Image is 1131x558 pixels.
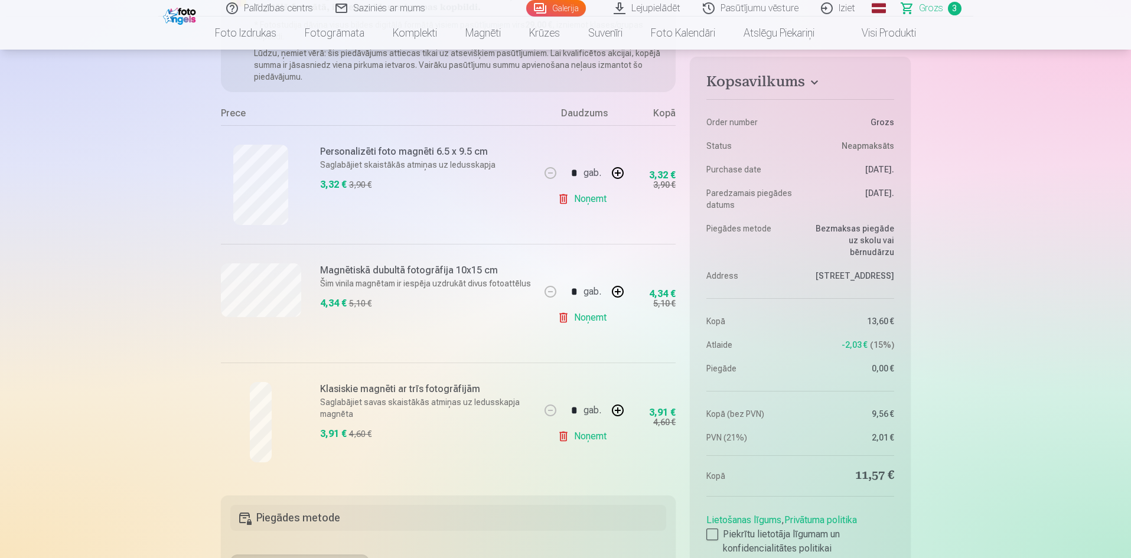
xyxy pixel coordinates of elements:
a: Suvenīri [574,17,637,50]
dd: 11,57 € [806,468,894,484]
span: 15 % [870,339,894,351]
div: 4,34 € [649,291,676,298]
div: 3,90 € [653,179,676,191]
a: Komplekti [379,17,451,50]
dd: 13,60 € [806,315,894,327]
dt: PVN (21%) [706,432,794,443]
h5: Piegādes metode [230,505,667,531]
dt: Paredzamais piegādes datums [706,187,794,211]
h6: Personalizēti foto magnēti 6.5 x 9.5 cm [320,145,533,159]
a: Noņemt [558,425,611,448]
dd: 2,01 € [806,432,894,443]
p: Saglabājiet savas skaistākās atmiņas uz ledusskapja magnēta [320,396,533,420]
button: Kopsavilkums [706,73,894,94]
div: , [706,508,894,556]
div: 5,10 € [349,298,371,309]
h6: Magnētiskā dubultā fotogrāfija 10x15 cm [320,263,533,278]
div: 3,32 € [649,172,676,179]
a: Foto izdrukas [201,17,291,50]
div: 3,32 € [320,178,347,192]
div: 3,90 € [349,179,371,191]
dd: [DATE]. [806,187,894,211]
a: Noņemt [558,306,611,329]
dd: 0,00 € [806,363,894,374]
div: gab. [584,396,601,425]
p: Saglabājiet skaistākās atmiņas uz ledusskapja [320,159,533,171]
dt: Purchase date [706,164,794,175]
a: Magnēti [451,17,515,50]
a: Noņemt [558,187,611,211]
dt: Status [706,140,794,152]
span: -2,03 € [842,339,868,351]
a: Lietošanas līgums [706,514,781,526]
div: gab. [584,159,601,187]
a: Privātuma politika [784,514,857,526]
dt: Address [706,270,794,282]
span: Grozs [919,1,943,15]
dt: Piegāde [706,363,794,374]
div: gab. [584,278,601,306]
span: Neapmaksāts [842,140,894,152]
p: Lūdzu, ņemiet vērā: šis piedāvājums attiecas tikai uz atsevišķiem pasūtījumiem. Lai kvalificētos ... [254,47,667,83]
div: 3,91 € [649,409,676,416]
dt: Order number [706,116,794,128]
p: Šim vinila magnētam ir iespēja uzdrukāt divus fotoattēlus [320,278,533,289]
a: Krūzes [515,17,574,50]
a: Atslēgu piekariņi [729,17,829,50]
img: /fa1 [163,5,199,25]
dd: Grozs [806,116,894,128]
div: 3,91 € [320,427,347,441]
dd: 9,56 € [806,408,894,420]
a: Fotogrāmata [291,17,379,50]
dt: Kopā [706,468,794,484]
div: 4,60 € [653,416,676,428]
dd: Bezmaksas piegāde uz skolu vai bērnudārzu [806,223,894,258]
div: Daudzums [540,106,628,125]
div: Kopā [628,106,676,125]
a: Visi produkti [829,17,930,50]
dd: [STREET_ADDRESS] [806,270,894,282]
div: 4,60 € [349,428,371,440]
dt: Atlaide [706,339,794,351]
div: 5,10 € [653,298,676,309]
dd: [DATE]. [806,164,894,175]
div: Prece [221,106,540,125]
dt: Piegādes metode [706,223,794,258]
dt: Kopā (bez PVN) [706,408,794,420]
label: Piekrītu lietotāja līgumam un konfidencialitātes politikai [706,527,894,556]
span: 3 [948,2,961,15]
dt: Kopā [706,315,794,327]
h6: Klasiskie magnēti ar trīs fotogrāfijām [320,382,533,396]
div: 4,34 € [320,296,347,311]
a: Foto kalendāri [637,17,729,50]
